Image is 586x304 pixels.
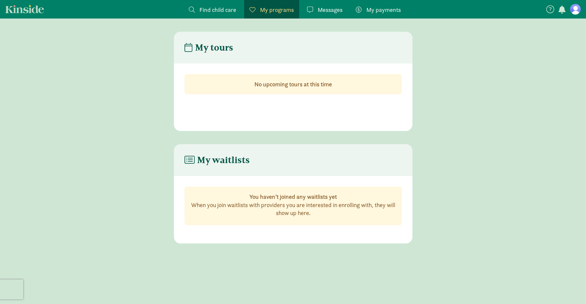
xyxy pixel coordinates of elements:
span: Messages [318,5,343,14]
span: My programs [260,5,294,14]
h4: My waitlists [185,155,250,165]
h4: My tours [185,42,233,53]
span: My payments [366,5,401,14]
strong: You haven’t joined any waitlists yet [249,193,337,200]
strong: No upcoming tours at this time [254,80,332,88]
span: Find child care [199,5,236,14]
p: When you join waitlists with providers you are interested in enrolling with, they will show up here. [190,201,396,217]
a: Kinside [5,5,44,13]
